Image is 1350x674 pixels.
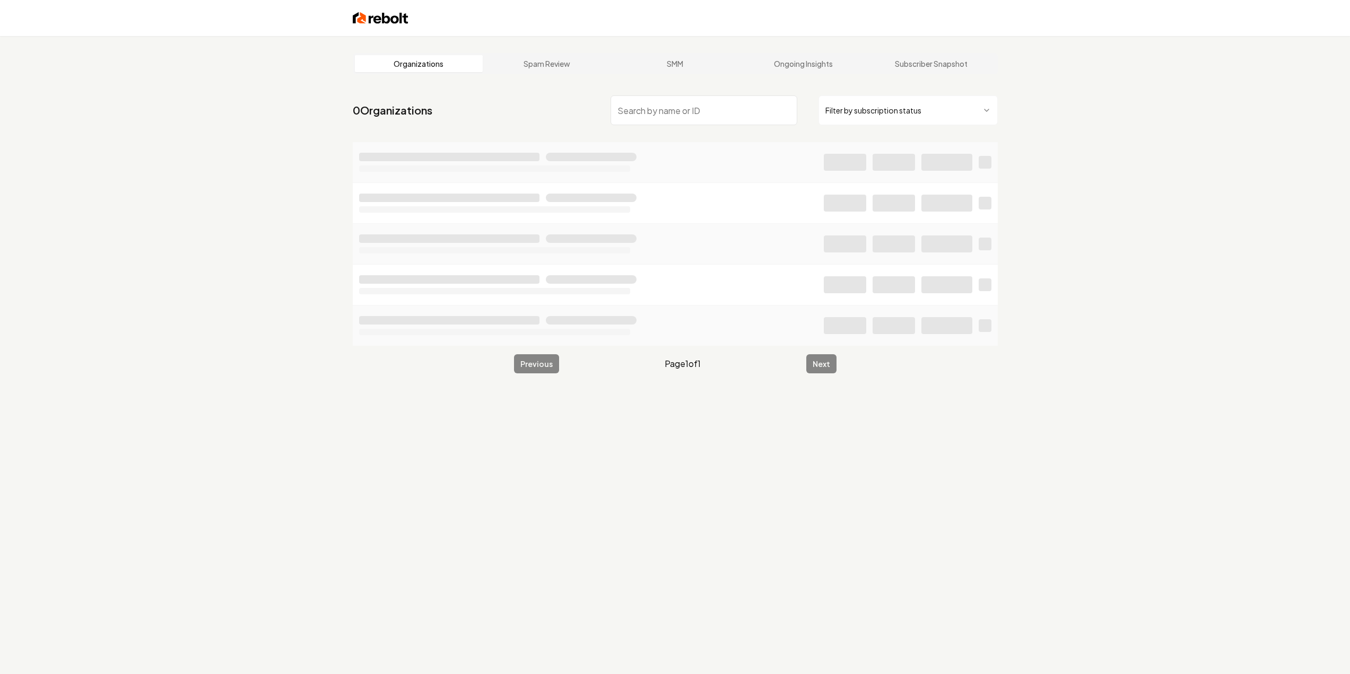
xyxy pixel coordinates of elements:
a: SMM [611,55,739,72]
a: 0Organizations [353,103,432,118]
a: Spam Review [483,55,611,72]
span: Page 1 of 1 [665,357,701,370]
input: Search by name or ID [611,95,797,125]
img: Rebolt Logo [353,11,408,25]
a: Subscriber Snapshot [867,55,996,72]
a: Organizations [355,55,483,72]
a: Ongoing Insights [739,55,867,72]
